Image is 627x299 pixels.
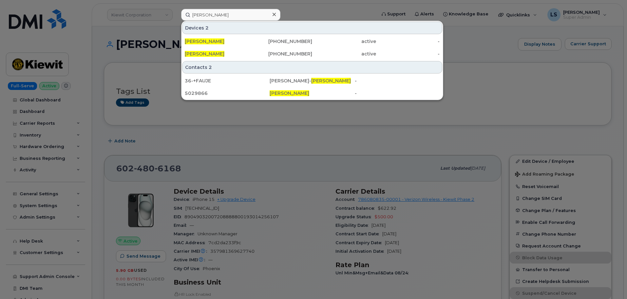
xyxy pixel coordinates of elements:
div: active [312,38,376,45]
div: [PHONE_NUMBER] [249,38,313,45]
div: - [355,77,440,84]
div: - [376,51,440,57]
span: [PERSON_NAME] [185,51,224,57]
div: - [355,90,440,96]
span: 2 [205,25,209,31]
div: Contacts [182,61,442,74]
span: [PERSON_NAME] [270,90,309,96]
span: 2 [209,64,212,71]
div: active [312,51,376,57]
span: [PERSON_NAME] [185,38,224,44]
div: Devices [182,22,442,34]
span: [PERSON_NAME] [311,78,351,84]
div: - [376,38,440,45]
a: 36-+FAUJE[PERSON_NAME]-[PERSON_NAME]- [182,75,442,87]
a: [PERSON_NAME][PHONE_NUMBER]active- [182,48,442,60]
div: 36-+FAUJE [185,77,270,84]
a: [PERSON_NAME][PHONE_NUMBER]active- [182,35,442,47]
a: 5029866[PERSON_NAME]- [182,87,442,99]
div: [PHONE_NUMBER] [249,51,313,57]
div: [PERSON_NAME]- [270,77,354,84]
div: 5029866 [185,90,270,96]
iframe: Messenger Launcher [598,270,622,294]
